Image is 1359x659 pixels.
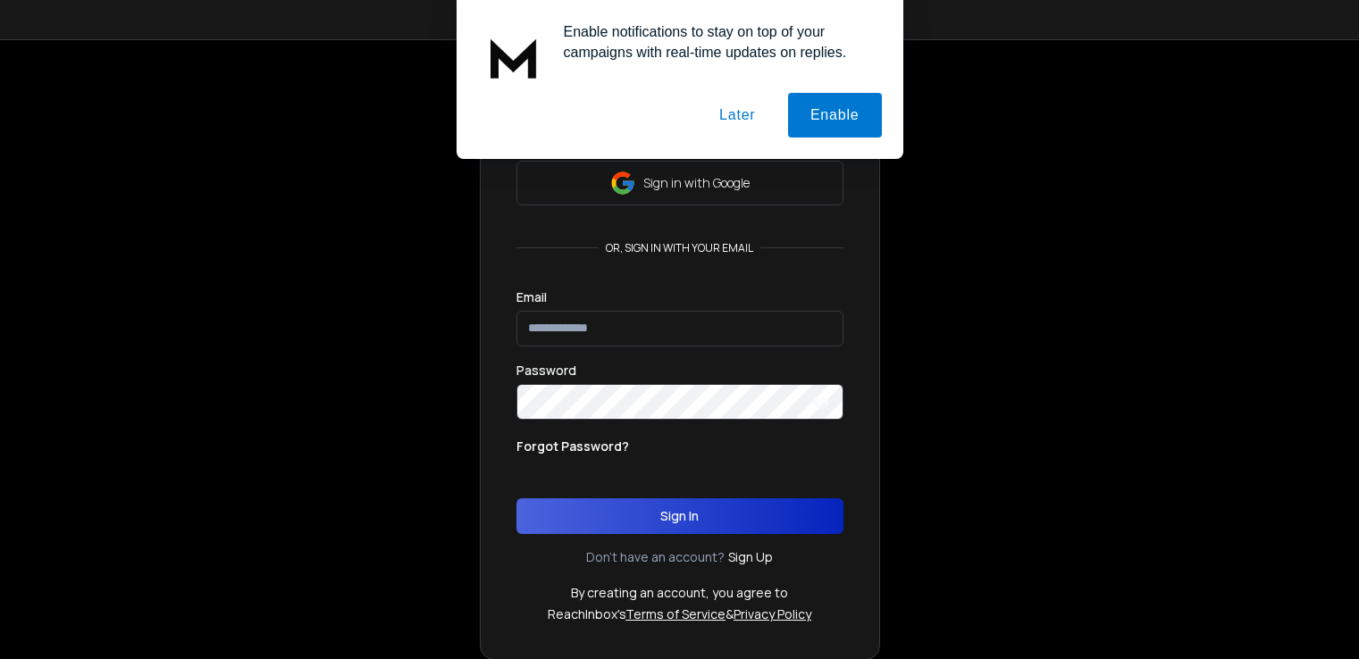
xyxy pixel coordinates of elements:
label: Password [516,364,576,377]
p: Forgot Password? [516,438,629,455]
p: Don't have an account? [586,548,725,566]
a: Privacy Policy [734,605,811,622]
img: notification icon [478,21,549,93]
button: Sign in with Google [516,161,843,205]
a: Sign Up [728,548,773,566]
p: or, sign in with your email [599,241,760,255]
p: ReachInbox's & [548,605,811,623]
a: Terms of Service [625,605,726,622]
button: Later [697,93,777,138]
p: Sign in with Google [643,174,750,192]
button: Sign In [516,498,843,534]
p: By creating an account, you agree to [571,584,788,602]
div: Enable notifications to stay on top of your campaigns with real-time updates on replies. [549,21,882,63]
button: Enable [788,93,882,138]
label: Email [516,291,547,304]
